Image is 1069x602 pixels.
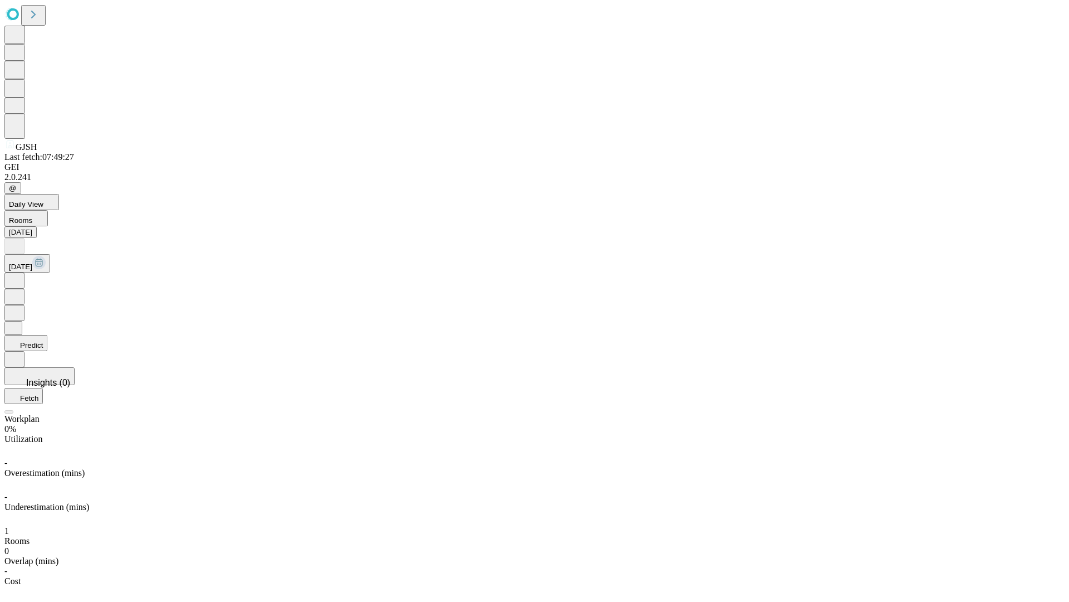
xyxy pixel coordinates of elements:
[4,226,37,238] button: [DATE]
[4,502,89,512] span: Underestimation (mins)
[4,546,9,556] span: 0
[4,172,1065,182] div: 2.0.241
[4,492,7,502] span: -
[4,576,21,586] span: Cost
[4,388,43,404] button: Fetch
[4,434,42,444] span: Utilization
[4,194,59,210] button: Daily View
[9,200,43,208] span: Daily View
[4,526,9,536] span: 1
[9,216,32,225] span: Rooms
[4,536,30,546] span: Rooms
[4,162,1065,172] div: GEI
[4,468,85,478] span: Overestimation (mins)
[4,556,58,566] span: Overlap (mins)
[26,378,70,387] span: Insights (0)
[9,263,32,271] span: [DATE]
[4,424,16,434] span: 0%
[16,142,37,152] span: GJSH
[9,184,17,192] span: @
[4,152,74,162] span: Last fetch: 07:49:27
[4,414,40,424] span: Workplan
[4,335,47,351] button: Predict
[4,458,7,468] span: -
[4,182,21,194] button: @
[4,254,50,273] button: [DATE]
[4,367,75,385] button: Insights (0)
[4,210,48,226] button: Rooms
[4,566,7,576] span: -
